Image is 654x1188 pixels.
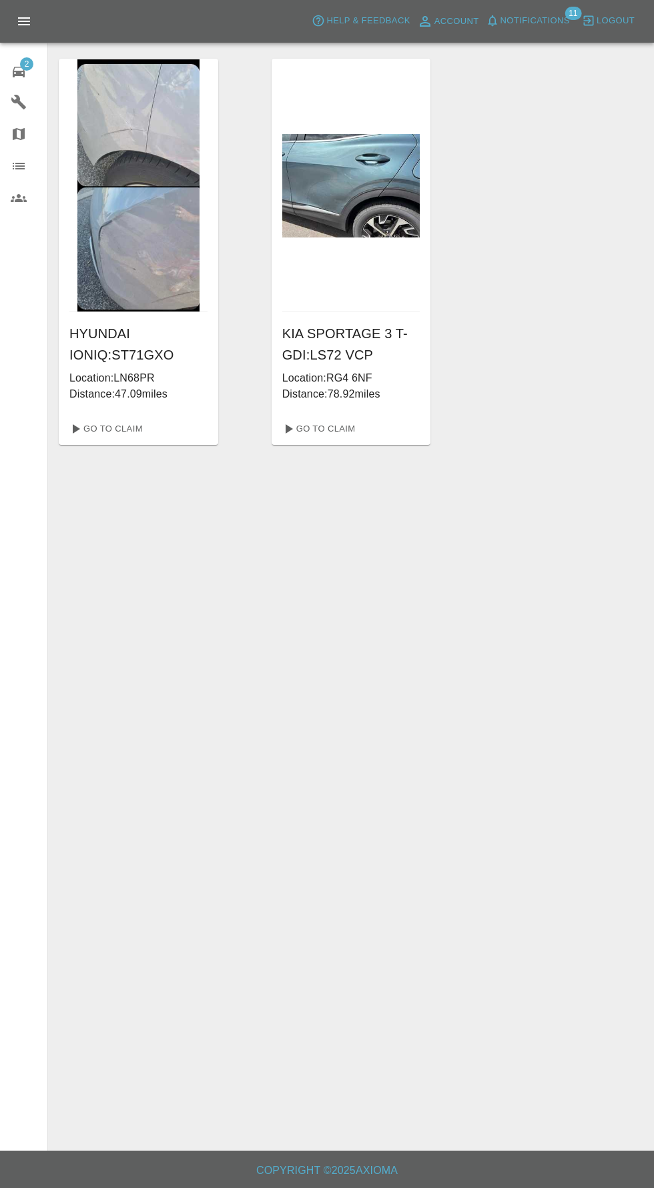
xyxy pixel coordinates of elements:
a: Account [414,11,482,32]
h6: KIA SPORTAGE 3 T-GDI : LS72 VCP [282,323,420,366]
button: Help & Feedback [308,11,413,31]
p: Distance: 78.92 miles [282,386,420,402]
span: Notifications [501,13,570,29]
button: Open drawer [8,5,40,37]
span: Logout [597,13,635,29]
span: 11 [565,7,581,20]
span: Account [434,14,479,29]
a: Go To Claim [277,418,359,440]
span: Help & Feedback [326,13,410,29]
button: Notifications [482,11,573,31]
h6: Copyright © 2025 Axioma [11,1161,643,1180]
h6: HYUNDAI IONIQ : ST71GXO [69,323,208,366]
p: Distance: 47.09 miles [69,386,208,402]
p: Location: RG4 6NF [282,370,420,386]
a: Go To Claim [64,418,146,440]
span: 2 [20,57,33,71]
p: Location: LN68PR [69,370,208,386]
button: Logout [579,11,638,31]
